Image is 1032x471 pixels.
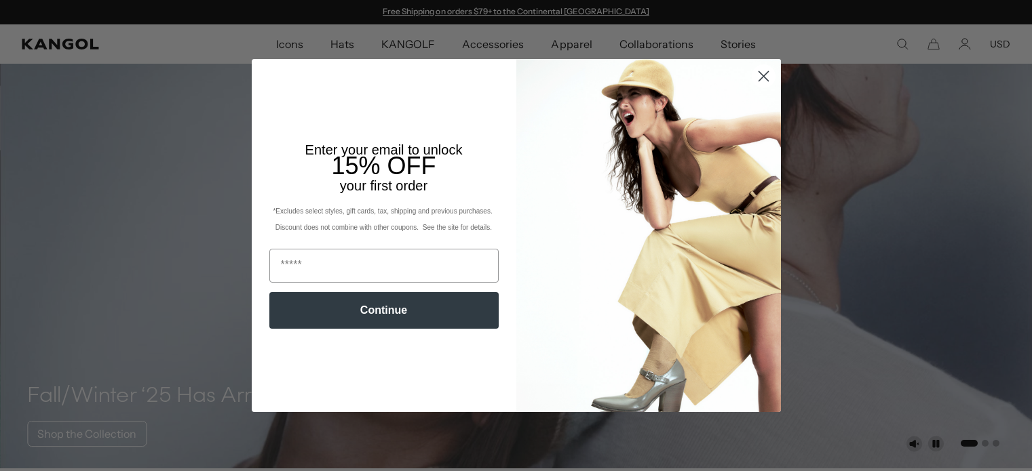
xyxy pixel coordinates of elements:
[331,152,436,180] span: 15% OFF
[516,59,781,411] img: 93be19ad-e773-4382-80b9-c9d740c9197f.jpeg
[752,64,776,88] button: Close dialog
[273,207,494,231] span: *Excludes select styles, gift cards, tax, shipping and previous purchases. Discount does not comb...
[269,292,499,329] button: Continue
[340,178,427,193] span: your first order
[269,249,499,283] input: Email
[305,142,463,157] span: Enter your email to unlock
